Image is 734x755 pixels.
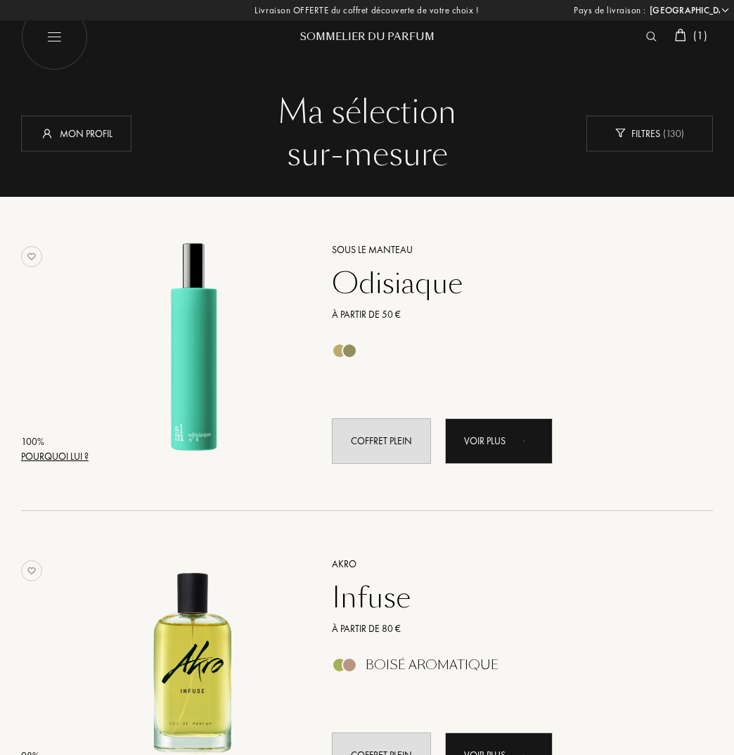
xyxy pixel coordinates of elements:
a: Odisiaque Sous le Manteau [87,225,311,479]
img: no_like_p.png [21,246,42,267]
div: Boisé Aromatique [366,657,498,673]
div: Voir plus [445,418,553,464]
a: À partir de 80 € [321,621,692,636]
img: Odisiaque Sous le Manteau [87,240,300,453]
img: cart_white.svg [675,29,686,41]
div: 100 % [21,434,89,449]
span: ( 130 ) [660,127,684,139]
div: sur-mesure [32,134,702,176]
div: Mon profil [21,115,131,151]
img: profil_icn_w.svg [40,126,54,140]
a: Odisiaque [321,266,692,300]
a: Infuse [321,581,692,614]
div: Coffret plein [332,418,431,464]
a: Voir plusanimation [445,418,553,464]
div: animation [518,426,546,454]
div: Pourquoi lui ? [21,449,89,464]
img: search_icn_white.svg [646,32,657,41]
img: new_filter_w.svg [615,129,626,138]
span: ( 1 ) [693,28,707,43]
a: Sous le Manteau [321,243,692,257]
div: Filtres [586,115,713,151]
span: Pays de livraison : [574,4,646,18]
img: burger_white.png [21,4,88,70]
a: À partir de 50 € [321,307,692,322]
a: Akro [321,557,692,572]
div: Ma sélection [32,91,702,134]
img: no_like_p.png [21,560,42,581]
div: Sommelier du Parfum [283,30,451,44]
a: Boisé Aromatique [321,662,692,676]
